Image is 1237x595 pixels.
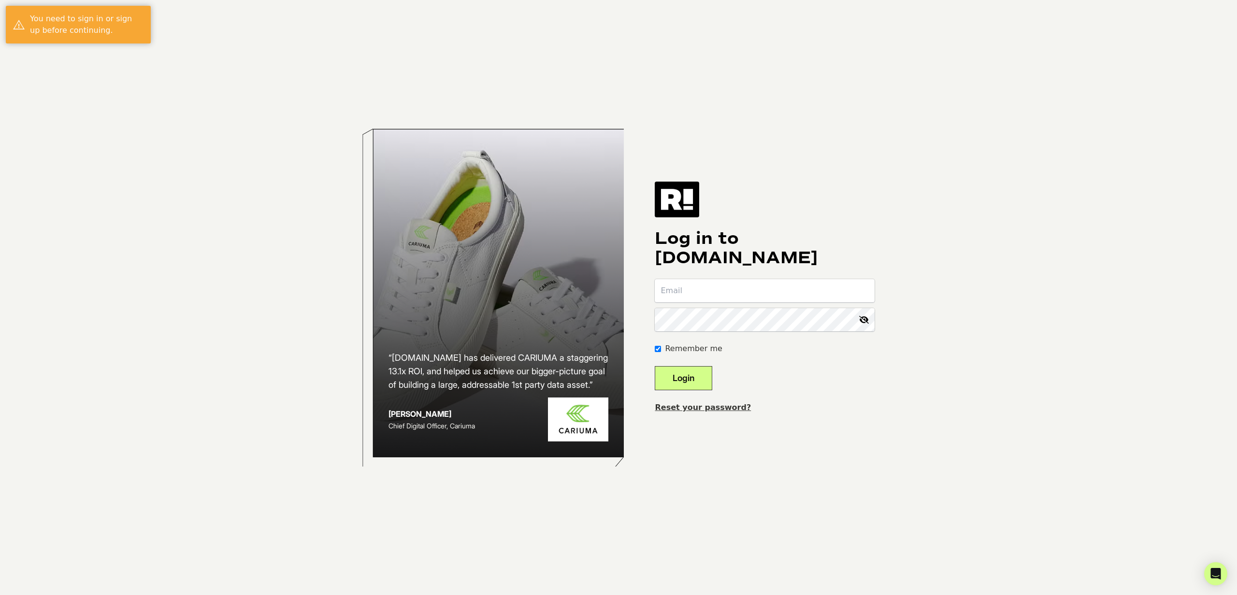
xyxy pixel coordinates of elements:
img: Cariuma [548,397,608,441]
div: You need to sign in or sign up before continuing. [30,13,144,36]
strong: [PERSON_NAME] [388,409,451,419]
h2: “[DOMAIN_NAME] has delivered CARIUMA a staggering 13.1x ROI, and helped us achieve our bigger-pic... [388,351,609,392]
span: Chief Digital Officer, Cariuma [388,422,475,430]
label: Remember me [665,343,722,354]
button: Login [655,366,712,390]
h1: Log in to [DOMAIN_NAME] [655,229,875,268]
img: Retention.com [655,182,699,217]
div: Open Intercom Messenger [1204,562,1227,585]
a: Reset your password? [655,403,751,412]
input: Email [655,279,875,302]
